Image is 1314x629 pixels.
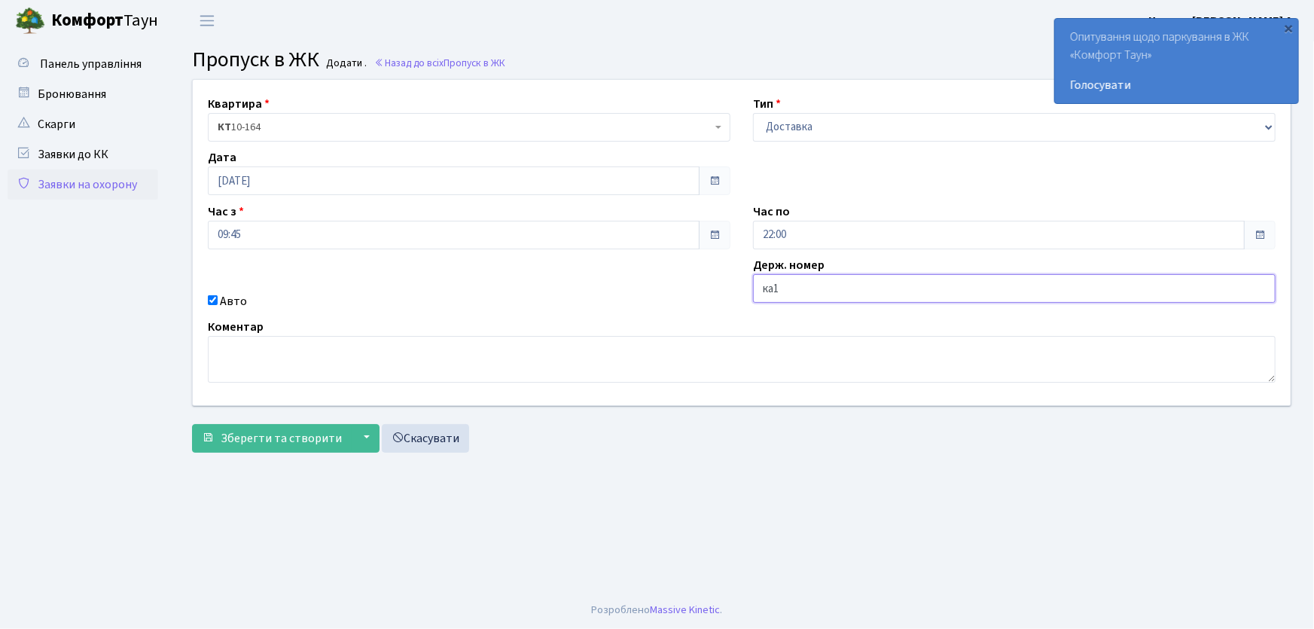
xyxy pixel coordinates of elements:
div: Розроблено . [592,602,723,618]
a: Цитрус [PERSON_NAME] А. [1148,12,1296,30]
span: Пропуск в ЖК [444,56,505,70]
label: Тип [753,95,781,113]
a: Massive Kinetic [651,602,721,618]
span: Таун [51,8,158,34]
a: Панель управління [8,49,158,79]
a: Назад до всіхПропуск в ЖК [374,56,505,70]
label: Коментар [208,318,264,336]
label: Час по [753,203,790,221]
small: Додати . [324,57,367,70]
a: Голосувати [1070,76,1283,94]
img: logo.png [15,6,45,36]
label: Держ. номер [753,256,825,274]
input: AA0001AA [753,274,1276,303]
b: Комфорт [51,8,123,32]
b: Цитрус [PERSON_NAME] А. [1148,13,1296,29]
span: Зберегти та створити [221,430,342,447]
a: Заявки на охорону [8,169,158,200]
button: Зберегти та створити [192,424,352,453]
label: Час з [208,203,244,221]
label: Дата [208,148,236,166]
div: Опитування щодо паркування в ЖК «Комфорт Таун» [1055,19,1298,103]
a: Заявки до КК [8,139,158,169]
label: Квартира [208,95,270,113]
label: Авто [220,292,247,310]
span: Панель управління [40,56,142,72]
a: Скарги [8,109,158,139]
button: Переключити навігацію [188,8,226,33]
b: КТ [218,120,231,135]
span: <b>КТ</b>&nbsp;&nbsp;&nbsp;&nbsp;10-164 [218,120,712,135]
span: Пропуск в ЖК [192,44,319,75]
a: Скасувати [382,424,469,453]
div: × [1282,20,1297,35]
a: Бронювання [8,79,158,109]
span: <b>КТ</b>&nbsp;&nbsp;&nbsp;&nbsp;10-164 [208,113,730,142]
